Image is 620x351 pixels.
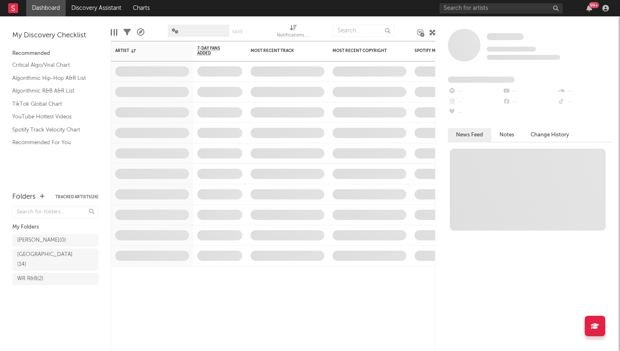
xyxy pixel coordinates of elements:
[487,47,536,52] span: Tracking Since: [DATE]
[232,29,243,34] button: Save
[12,112,90,121] a: YouTube Hottest Videos
[487,33,524,40] span: Some Artist
[487,55,560,60] span: 0 fans last week
[448,128,491,142] button: News Feed
[448,86,502,97] div: --
[277,20,310,44] div: Notifications (Artist)
[55,195,98,199] button: Tracked Artists(26)
[586,5,592,11] button: 99+
[277,31,310,41] div: Notifications (Artist)
[502,86,557,97] div: --
[12,138,90,147] a: Recommended For You
[448,77,515,83] span: Fans Added by Platform
[137,20,144,44] div: A&R Pipeline
[12,234,98,247] a: [PERSON_NAME](0)
[197,46,230,56] span: 7-Day Fans Added
[491,128,522,142] button: Notes
[448,107,502,118] div: --
[17,250,75,269] div: [GEOGRAPHIC_DATA] ( 14 )
[333,48,394,53] div: Most Recent Copyright
[12,125,90,134] a: Spotify Track Velocity Chart
[522,128,577,142] button: Change History
[12,49,98,59] div: Recommended
[251,48,312,53] div: Most Recent Track
[12,249,98,271] a: [GEOGRAPHIC_DATA](14)
[12,74,90,83] a: Algorithmic Hip-Hop A&R List
[487,33,524,41] a: Some Artist
[557,97,612,107] div: --
[589,2,599,8] div: 99 +
[557,86,612,97] div: --
[12,192,36,202] div: Folders
[12,273,98,285] a: WR R&B(2)
[333,25,394,37] input: Search...
[17,236,66,245] div: [PERSON_NAME] ( 0 )
[12,100,90,109] a: TikTok Global Chart
[12,86,90,95] a: Algorithmic R&B A&R List
[12,61,90,70] a: Critical Algo/Viral Chart
[123,20,131,44] div: Filters
[12,206,98,218] input: Search for folders...
[12,222,98,232] div: My Folders
[415,48,476,53] div: Spotify Monthly Listeners
[17,274,43,284] div: WR R&B ( 2 )
[448,97,502,107] div: --
[111,20,117,44] div: Edit Columns
[115,48,177,53] div: Artist
[502,97,557,107] div: --
[12,31,98,41] div: My Discovery Checklist
[440,3,563,14] input: Search for artists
